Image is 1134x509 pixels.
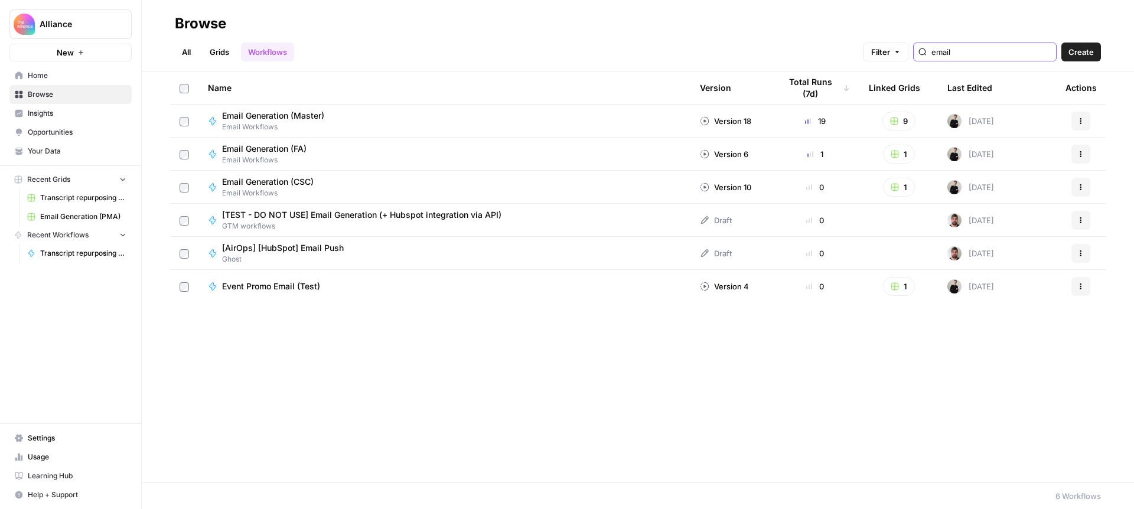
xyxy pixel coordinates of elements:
[222,122,334,132] span: Email Workflows
[947,246,962,260] img: 9ucy7zvi246h5jy943jx4fqk49j8
[947,213,994,227] div: [DATE]
[1061,43,1101,61] button: Create
[947,114,962,128] img: rzyuksnmva7rad5cmpd7k6b2ndco
[208,242,681,265] a: [AirOps] [HubSpot] Email PushGhost
[28,89,126,100] span: Browse
[175,43,198,61] a: All
[947,71,992,104] div: Last Edited
[222,188,323,198] span: Email Workflows
[947,147,962,161] img: rzyuksnmva7rad5cmpd7k6b2ndco
[241,43,294,61] a: Workflows
[28,490,126,500] span: Help + Support
[222,110,324,122] span: Email Generation (Master)
[28,127,126,138] span: Opportunities
[9,142,132,161] a: Your Data
[780,181,850,193] div: 0
[222,155,316,165] span: Email Workflows
[883,178,915,197] button: 1
[222,176,314,188] span: Email Generation (CSC)
[28,471,126,481] span: Learning Hub
[208,143,681,165] a: Email Generation (FA)Email Workflows
[40,18,111,30] span: Alliance
[947,246,994,260] div: [DATE]
[14,14,35,35] img: Alliance Logo
[203,43,236,61] a: Grids
[9,85,132,104] a: Browse
[947,147,994,161] div: [DATE]
[947,279,962,293] img: rzyuksnmva7rad5cmpd7k6b2ndco
[208,110,681,132] a: Email Generation (Master)Email Workflows
[700,71,731,104] div: Version
[222,242,344,254] span: [AirOps] [HubSpot] Email Push
[22,244,132,263] a: Transcript repurposing ([PERSON_NAME])
[40,211,126,222] span: Email Generation (PMA)
[931,46,1051,58] input: Search
[57,47,74,58] span: New
[947,180,994,194] div: [DATE]
[28,452,126,462] span: Usage
[9,9,132,39] button: Workspace: Alliance
[9,466,132,485] a: Learning Hub
[947,114,994,128] div: [DATE]
[208,209,681,231] a: [TEST - DO NOT USE] Email Generation (+ Hubspot integration via API)GTM workflows
[869,71,920,104] div: Linked Grids
[780,148,850,160] div: 1
[9,448,132,466] a: Usage
[40,192,126,203] span: Transcript repurposing (CMO)
[780,71,850,104] div: Total Runs (7d)
[9,429,132,448] a: Settings
[780,214,850,226] div: 0
[208,176,681,198] a: Email Generation (CSC)Email Workflows
[222,209,501,221] span: [TEST - DO NOT USE] Email Generation (+ Hubspot integration via API)
[9,123,132,142] a: Opportunities
[22,188,132,207] a: Transcript repurposing (CMO)
[780,280,850,292] div: 0
[1065,71,1097,104] div: Actions
[27,230,89,240] span: Recent Workflows
[9,485,132,504] button: Help + Support
[1068,46,1094,58] span: Create
[863,43,908,61] button: Filter
[222,221,511,231] span: GTM workflows
[208,280,681,292] a: Event Promo Email (Test)
[9,171,132,188] button: Recent Grids
[947,213,962,227] img: 9ucy7zvi246h5jy943jx4fqk49j8
[871,46,890,58] span: Filter
[1055,490,1101,502] div: 6 Workflows
[28,108,126,119] span: Insights
[9,104,132,123] a: Insights
[780,247,850,259] div: 0
[175,14,226,33] div: Browse
[9,44,132,61] button: New
[700,115,751,127] div: Version 18
[947,279,994,293] div: [DATE]
[700,148,748,160] div: Version 6
[700,181,751,193] div: Version 10
[222,143,307,155] span: Email Generation (FA)
[222,280,320,292] span: Event Promo Email (Test)
[700,247,732,259] div: Draft
[700,280,749,292] div: Version 4
[28,146,126,156] span: Your Data
[208,71,681,104] div: Name
[22,207,132,226] a: Email Generation (PMA)
[9,226,132,244] button: Recent Workflows
[882,112,915,130] button: 9
[9,66,132,85] a: Home
[883,277,915,296] button: 1
[780,115,850,127] div: 19
[28,70,126,81] span: Home
[700,214,732,226] div: Draft
[222,254,353,265] span: Ghost
[28,433,126,443] span: Settings
[40,248,126,259] span: Transcript repurposing ([PERSON_NAME])
[883,145,915,164] button: 1
[947,180,962,194] img: rzyuksnmva7rad5cmpd7k6b2ndco
[27,174,70,185] span: Recent Grids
